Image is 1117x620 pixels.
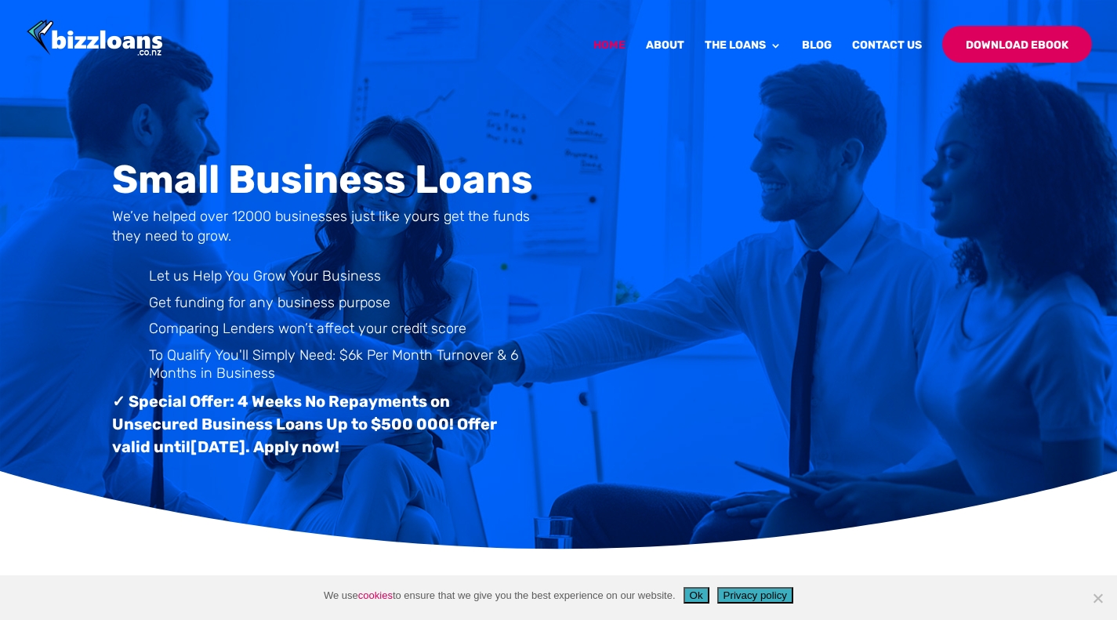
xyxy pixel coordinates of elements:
h1: Small Business Loans [112,160,535,207]
img: Bizzloans New Zealand [27,20,163,58]
span: We use to ensure that we give you the best experience on our website. [324,588,676,604]
a: The Loans [705,40,782,77]
button: Ok [684,587,709,604]
span: Get funding for any business purpose [149,294,390,311]
a: cookies [358,589,393,601]
h4: We’ve helped over 12000 businesses just like yours get the funds they need to grow. [112,207,535,254]
a: Blog [802,40,832,77]
span: Comparing Lenders won’t affect your credit score [149,320,466,337]
button: Privacy policy [717,587,793,604]
span: To Qualify You'll Simply Need: $6k Per Month Turnover & 6 Months in Business [149,346,518,382]
a: About [646,40,684,77]
span: [DATE] [190,437,245,456]
a: Contact Us [852,40,922,77]
span: No [1090,590,1105,606]
a: Download Ebook [942,26,1092,63]
span: Let us Help You Grow Your Business [149,267,381,285]
h3: ✓ Special Offer: 4 Weeks No Repayments on Unsecured Business Loans Up to $500 000! Offer valid un... [112,390,535,466]
a: Home [593,40,626,77]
